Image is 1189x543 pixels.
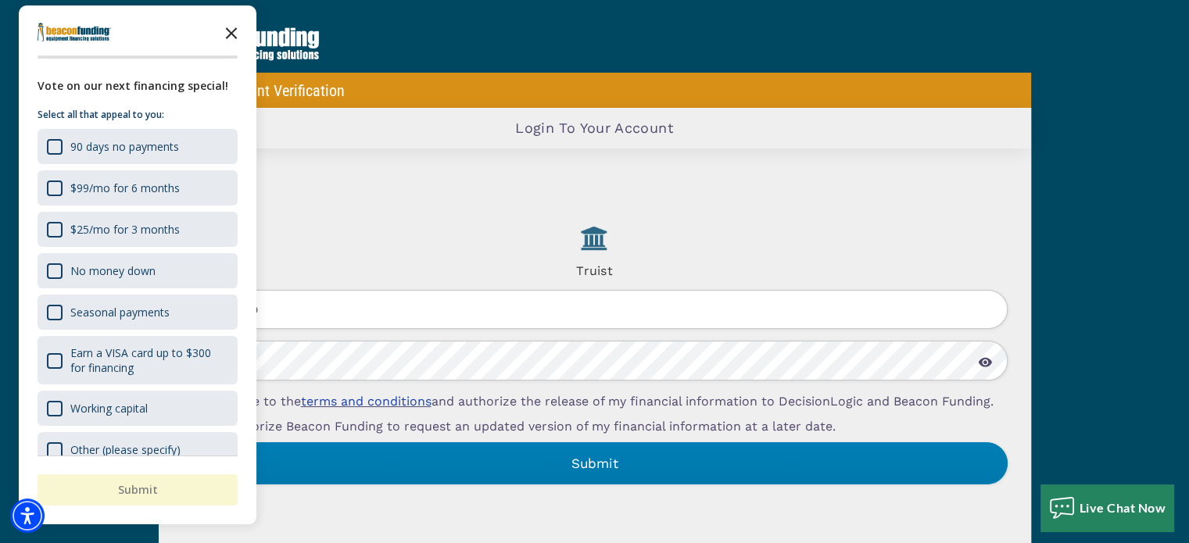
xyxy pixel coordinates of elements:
button: Live Chat Now [1040,484,1174,531]
div: Working capital [38,391,238,426]
div: $25/mo for 3 months [70,222,180,237]
h4: Truist [182,255,1008,278]
div: Vote on our next financing special! [38,77,238,95]
div: Seasonal payments [70,305,170,320]
div: Earn a VISA card up to $300 for financing [38,336,238,384]
div: Working capital [70,401,148,416]
div: 90 days no payments [70,139,179,154]
div: No money down [70,263,156,278]
img: Truist [564,220,625,255]
a: terms and conditions [301,394,432,409]
div: $25/mo for 3 months [38,212,238,247]
div: Survey [19,5,256,524]
button: Submit [38,474,238,505]
div: No money down [38,253,238,288]
div: Other (please specify) [38,432,238,467]
span: Live Chat Now [1080,500,1166,515]
div: $99/mo for 6 months [70,180,180,195]
div: 90 days no payments [38,129,238,164]
input: User ID [182,290,1008,330]
h2: Login To Your Account [515,120,674,137]
img: Company logo [38,23,111,41]
div: Seasonal payments [38,295,238,330]
div: Earn a VISA card up to $300 for financing [70,345,228,375]
div: $99/mo for 6 months [38,170,238,205]
input: Password [182,341,1008,380]
button: Submit [182,442,1008,484]
span: I agree to the and authorize the release of my financial information to DecisionLogic and Beacon ... [218,394,994,409]
p: Instant Account Verification [170,81,345,100]
div: Accessibility Menu [10,498,45,533]
span: I authorize Beacon Funding to request an updated version of my financial information at a later d... [216,419,836,434]
p: Select all that appeal to you: [38,107,238,123]
button: Close the survey [216,16,247,48]
div: Other (please specify) [70,442,181,457]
